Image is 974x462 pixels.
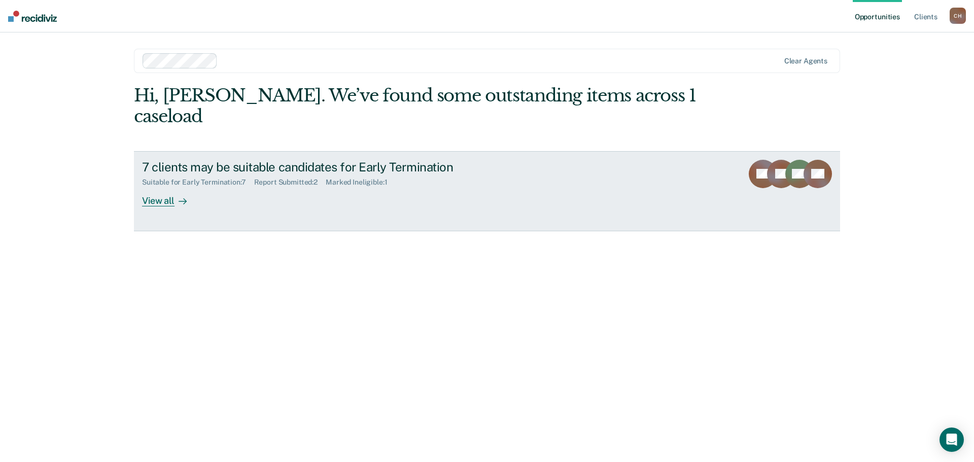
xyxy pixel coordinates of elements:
[950,8,966,24] button: CH
[134,151,840,231] a: 7 clients may be suitable candidates for Early TerminationSuitable for Early Termination:7Report ...
[142,187,199,206] div: View all
[134,85,699,127] div: Hi, [PERSON_NAME]. We’ve found some outstanding items across 1 caseload
[142,178,254,187] div: Suitable for Early Termination : 7
[254,178,326,187] div: Report Submitted : 2
[950,8,966,24] div: C H
[784,57,827,65] div: Clear agents
[940,428,964,452] div: Open Intercom Messenger
[326,178,395,187] div: Marked Ineligible : 1
[142,160,498,174] div: 7 clients may be suitable candidates for Early Termination
[8,11,57,22] img: Recidiviz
